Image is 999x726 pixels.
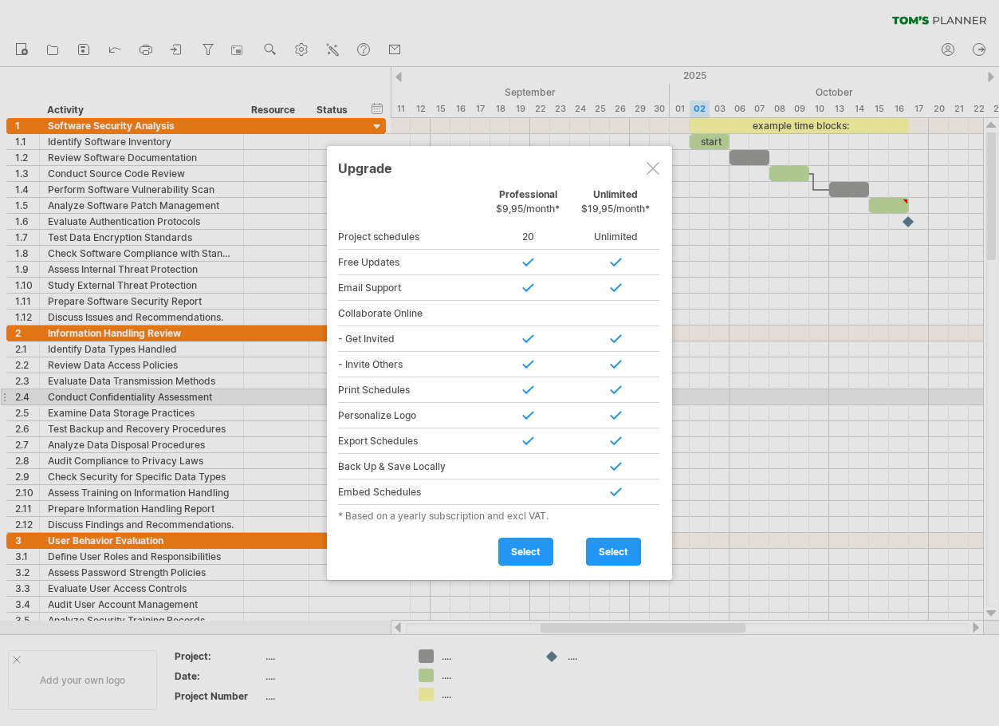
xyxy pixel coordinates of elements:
div: - Invite Others [338,352,484,377]
div: Export Schedules [338,428,484,454]
div: Back Up & Save Locally [338,454,484,479]
span: select [599,546,628,558]
div: Embed Schedules [338,479,484,505]
div: Collaborate Online [338,301,484,326]
span: select [511,546,541,558]
div: Unlimited [572,224,659,250]
div: Upgrade [338,153,661,182]
div: Free Updates [338,250,484,275]
div: Print Schedules [338,377,484,403]
span: $19,95/month* [581,203,650,215]
div: * Based on a yearly subscription and excl VAT. [338,510,661,522]
span: $9,95/month* [496,203,560,215]
div: Email Support [338,275,484,301]
a: select [586,538,641,566]
div: Project schedules [338,224,484,250]
div: Personalize Logo [338,403,484,428]
div: - Get Invited [338,326,484,352]
div: Professional [484,188,572,223]
a: select [498,538,553,566]
div: 20 [484,224,572,250]
div: Unlimited [572,188,659,223]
